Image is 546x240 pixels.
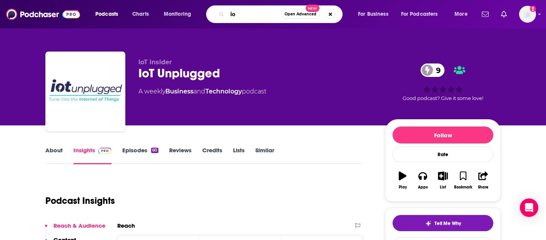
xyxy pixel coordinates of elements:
[399,185,407,190] div: Play
[45,195,115,207] h1: Podcast Insights
[396,8,449,20] button: open menu
[98,148,112,154] img: Podchaser Pro
[165,88,193,95] a: Business
[45,222,105,236] button: Reach & Audience
[158,8,201,20] button: open menu
[169,147,191,164] a: Reviews
[413,167,433,194] button: Apps
[454,185,472,190] div: Bookmark
[213,5,350,23] div: Search podcasts, credits, & more...
[6,7,80,22] img: Podchaser - Follow, Share and Rate Podcasts
[385,58,501,106] div: 9Good podcast? Give it some love!
[403,95,483,101] span: Good podcast? Give it some love!
[428,63,444,77] span: 9
[281,10,320,19] button: Open AdvancedNew
[433,167,453,194] button: List
[473,167,493,194] button: Share
[138,87,266,96] div: A weekly podcast
[454,9,468,20] span: More
[205,88,242,95] a: Technology
[434,220,461,227] span: Tell Me Why
[233,147,245,164] a: Lists
[519,6,536,23] button: Show profile menu
[358,9,388,20] span: For Business
[255,147,274,164] a: Similar
[519,6,536,23] span: Logged in as JamesRod2024
[519,6,536,23] img: User Profile
[47,53,124,130] img: IoT Unplugged
[520,198,538,217] div: Open Intercom Messenger
[53,222,105,229] p: Reach & Audience
[393,127,493,143] button: Follow
[132,9,149,20] span: Charts
[453,167,473,194] button: Bookmark
[122,147,158,164] a: Episodes60
[285,12,316,16] span: Open Advanced
[393,215,493,231] button: tell me why sparkleTell Me Why
[478,185,488,190] div: Share
[151,148,158,153] div: 60
[393,167,413,194] button: Play
[45,147,63,164] a: About
[418,185,428,190] div: Apps
[138,58,172,66] span: IoT insider
[202,147,222,164] a: Credits
[421,63,444,77] a: 9
[227,8,281,20] input: Search podcasts, credits, & more...
[95,9,118,20] span: Podcasts
[401,9,438,20] span: For Podcasters
[117,222,135,229] h2: Reach
[393,147,493,162] div: Rate
[440,185,446,190] div: List
[498,8,510,21] a: Show notifications dropdown
[73,147,112,164] a: InsightsPodchaser Pro
[479,8,492,21] a: Show notifications dropdown
[449,8,477,20] button: open menu
[530,6,536,12] svg: Add a profile image
[193,88,205,95] span: and
[353,8,398,20] button: open menu
[425,220,431,227] img: tell me why sparkle
[127,8,153,20] a: Charts
[90,8,128,20] button: open menu
[164,9,191,20] span: Monitoring
[306,5,320,12] span: New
